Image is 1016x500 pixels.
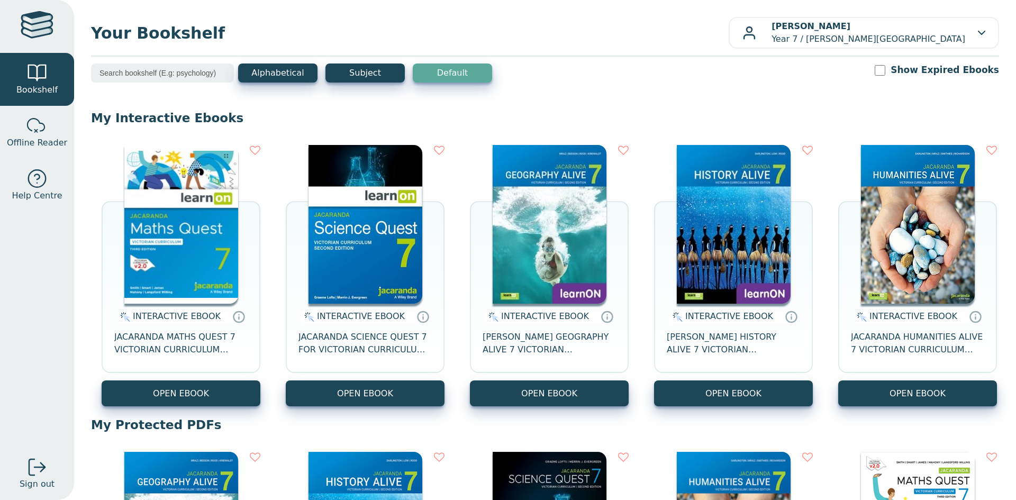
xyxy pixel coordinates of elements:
[669,311,683,323] img: interactive.svg
[91,110,999,126] p: My Interactive Ebooks
[416,310,429,323] a: Interactive eBooks are accessed online via the publisher’s portal. They contain interactive resou...
[16,84,58,96] span: Bookshelf
[124,145,238,304] img: b87b3e28-4171-4aeb-a345-7fa4fe4e6e25.jpg
[114,331,248,356] span: JACARANDA MATHS QUEST 7 VICTORIAN CURRICULUM LEARNON EBOOK 3E
[785,310,797,323] a: Interactive eBooks are accessed online via the publisher’s portal. They contain interactive resou...
[232,310,245,323] a: Interactive eBooks are accessed online via the publisher’s portal. They contain interactive resou...
[317,311,405,321] span: INTERACTIVE EBOOK
[301,311,314,323] img: interactive.svg
[298,331,432,356] span: JACARANDA SCIENCE QUEST 7 FOR VICTORIAN CURRICULUM LEARNON 2E EBOOK
[772,20,965,46] p: Year 7 / [PERSON_NAME][GEOGRAPHIC_DATA]
[854,311,867,323] img: interactive.svg
[677,145,791,304] img: d4781fba-7f91-e911-a97e-0272d098c78b.jpg
[238,63,317,83] button: Alphabetical
[286,380,444,406] button: OPEN EBOOK
[685,311,773,321] span: INTERACTIVE EBOOK
[772,21,850,31] b: [PERSON_NAME]
[969,310,982,323] a: Interactive eBooks are accessed online via the publisher’s portal. They contain interactive resou...
[861,145,975,304] img: 429ddfad-7b91-e911-a97e-0272d098c78b.jpg
[729,17,999,49] button: [PERSON_NAME]Year 7 / [PERSON_NAME][GEOGRAPHIC_DATA]
[838,380,997,406] button: OPEN EBOOK
[891,63,999,77] label: Show Expired Ebooks
[601,310,613,323] a: Interactive eBooks are accessed online via the publisher’s portal. They contain interactive resou...
[12,189,62,202] span: Help Centre
[667,331,800,356] span: [PERSON_NAME] HISTORY ALIVE 7 VICTORIAN CURRICULUM LEARNON EBOOK 2E
[309,145,422,304] img: 329c5ec2-5188-ea11-a992-0272d098c78b.jpg
[91,63,234,83] input: Search bookshelf (E.g: psychology)
[654,380,813,406] button: OPEN EBOOK
[7,137,67,149] span: Offline Reader
[501,311,589,321] span: INTERACTIVE EBOOK
[493,145,606,304] img: cc9fd0c4-7e91-e911-a97e-0272d098c78b.jpg
[102,380,260,406] button: OPEN EBOOK
[869,311,957,321] span: INTERACTIVE EBOOK
[20,478,55,490] span: Sign out
[133,311,221,321] span: INTERACTIVE EBOOK
[91,21,729,45] span: Your Bookshelf
[851,331,984,356] span: JACARANDA HUMANITIES ALIVE 7 VICTORIAN CURRICULUM LEARNON EBOOK 2E
[413,63,492,83] button: Default
[483,331,616,356] span: [PERSON_NAME] GEOGRAPHY ALIVE 7 VICTORIAN CURRICULUM LEARNON EBOOK 2E
[117,311,130,323] img: interactive.svg
[325,63,405,83] button: Subject
[485,311,498,323] img: interactive.svg
[470,380,629,406] button: OPEN EBOOK
[91,417,999,433] p: My Protected PDFs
